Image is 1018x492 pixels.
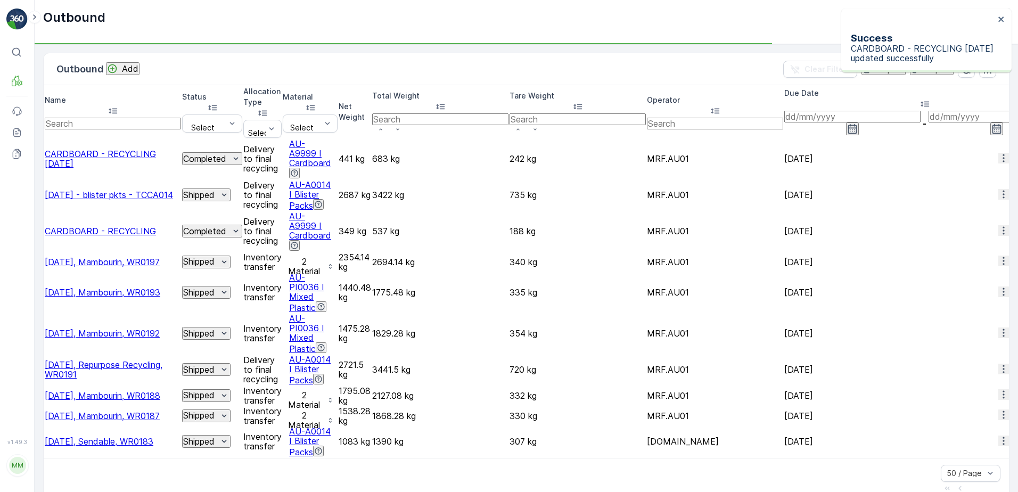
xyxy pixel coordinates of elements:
[182,363,231,376] button: Shipped
[45,328,160,339] span: [DATE], Mambourin, WR0192
[339,101,371,122] p: Net Weight
[372,391,508,400] p: 2127.08 kg
[372,365,508,374] p: 3441.5 kg
[647,139,783,179] td: MRF.AU01
[243,86,282,108] p: Allocation Type
[45,190,173,200] a: 02/09/2025 - blister pkts - TCCA014
[243,211,282,251] td: Delivery to final recycling
[339,437,371,446] p: 1083 kg
[283,407,338,424] button: 2 Material
[122,64,138,73] p: Add
[45,149,156,169] span: CARDBOARD - RECYCLING [DATE]
[510,113,646,125] input: Search
[286,411,322,430] p: 2 Material
[339,252,371,272] p: 2354.14 kg
[187,124,219,132] p: Select
[647,118,783,129] input: Search
[45,149,156,169] a: CARDBOARD - RECYCLING 02/09/2025
[243,252,282,272] td: Inventory transfer
[182,92,242,102] p: Status
[45,390,160,401] span: [DATE], Mambourin, WR0188
[510,154,646,163] p: 242 kg
[45,411,160,421] a: 17/07/2025, Mambourin, WR0187
[339,360,371,379] p: 2721.5 kg
[510,437,646,446] p: 307 kg
[372,257,508,267] p: 2694.14 kg
[339,190,371,200] p: 2687 kg
[45,118,181,129] input: Search
[6,439,28,445] span: v 1.49.3
[289,313,324,354] a: AU-PI0036 I Mixed Plastic
[6,9,28,30] img: logo
[647,95,783,105] p: Operator
[243,355,282,385] td: Delivery to final recycling
[183,390,215,400] p: Shipped
[510,257,646,267] p: 340 kg
[339,324,371,343] p: 1475.28 kg
[45,359,162,380] a: 06/08/2025, Repurpose Recycling, WR0191
[289,354,331,386] a: AU-A0014 I Blister Packs
[289,179,331,211] span: AU-A0014 I Blister Packs
[510,190,646,200] p: 735 kg
[248,129,272,137] p: Select
[289,272,324,313] a: AU-PI0036 I Mixed Plastic
[510,288,646,297] p: 335 kg
[283,387,338,404] button: 2 Material
[283,92,338,102] p: Material
[372,190,508,200] p: 3422 kg
[289,426,331,457] span: AU-A0014 I Blister Packs
[339,226,371,236] p: 349 kg
[243,180,282,210] td: Delivery to final recycling
[243,139,282,179] td: Delivery to final recycling
[510,411,646,421] p: 330 kg
[647,273,783,313] td: MRF.AU01
[182,188,231,201] button: Shipped
[183,190,215,200] p: Shipped
[182,286,231,299] button: Shipped
[183,154,226,163] p: Completed
[783,61,857,78] button: Clear Filters
[183,257,215,266] p: Shipped
[243,386,282,405] td: Inventory transfer
[372,91,508,101] p: Total Weight
[182,256,231,268] button: Shipped
[926,64,953,73] p: Import
[182,327,231,340] button: Shipped
[45,226,156,236] a: CARDBOARD - RECYCLING
[182,409,231,422] button: Shipped
[510,329,646,338] p: 354 kg
[510,91,646,101] p: Tare Weight
[183,226,226,236] p: Completed
[45,390,160,401] a: 18/07/2025, Mambourin, WR0188
[243,314,282,354] td: Inventory transfer
[289,138,331,168] a: AU-A9999 I Cardboard
[45,257,160,267] a: 21/08/2025, Mambourin, WR0197
[647,406,783,425] td: MRF.AU01
[851,32,995,44] h3: Success
[647,355,783,385] td: MRF.AU01
[510,365,646,374] p: 720 kg
[182,435,231,448] button: Shipped
[183,411,215,420] p: Shipped
[647,211,783,251] td: MRF.AU01
[288,124,317,132] p: Select
[183,329,215,338] p: Shipped
[372,411,508,421] p: 1868.28 kg
[372,113,508,125] input: Search
[183,288,215,297] p: Shipped
[183,365,215,374] p: Shipped
[45,287,160,298] a: 14/08/2025, Mambourin, WR0193
[804,64,851,75] p: Clear Filters
[289,211,331,241] a: AU-A9999 I Cardboard
[339,154,371,163] p: 441 kg
[45,287,160,298] span: [DATE], Mambourin, WR0193
[923,119,926,128] p: -
[647,180,783,210] td: MRF.AU01
[998,15,1005,25] button: close
[647,252,783,272] td: MRF.AU01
